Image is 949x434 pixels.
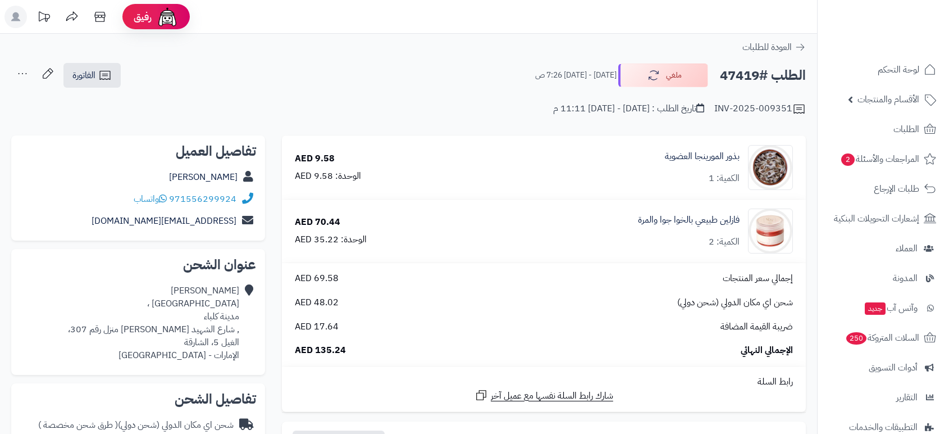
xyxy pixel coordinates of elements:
a: إشعارات التحويلات البنكية [824,205,942,232]
a: المراجعات والأسئلة2 [824,146,942,173]
a: واتساب [134,192,167,206]
div: الوحدة: 35.22 AED [295,233,367,246]
h2: تفاصيل العميل [20,144,256,158]
span: العملاء [896,241,918,256]
div: الكمية: 1 [709,172,740,185]
a: [PERSON_NAME] [169,170,238,184]
span: ضريبة القيمة المضافة [720,320,793,333]
span: السلات المتروكة [845,330,919,346]
span: ( طرق شحن مخصصة ) [38,418,118,432]
div: رابط السلة [286,376,801,388]
span: وآتس آب [864,300,918,316]
div: 70.44 AED [295,216,340,229]
div: الكمية: 2 [709,236,740,248]
span: طلبات الإرجاع [874,181,919,197]
a: بذور المورينجا العضوية [665,150,740,163]
div: تاريخ الطلب : [DATE] - [DATE] 11:11 م [553,102,704,115]
span: الأقسام والمنتجات [857,92,919,107]
span: العودة للطلبات [742,40,792,54]
div: INV-2025-009351 [714,102,806,116]
span: إجمالي سعر المنتجات [723,272,793,285]
span: الفاتورة [72,69,95,82]
a: شارك رابط السلة نفسها مع عميل آخر [474,388,613,403]
a: التقارير [824,384,942,411]
a: فازلين طبيعي بالخوا جوا والمرة [638,214,740,227]
span: 17.64 AED [295,320,339,333]
span: أدوات التسويق [869,360,918,376]
div: شحن اي مكان الدولي (شحن دولي) [38,419,234,432]
a: السلات المتروكة250 [824,324,942,351]
div: 9.58 AED [295,152,335,165]
div: الوحدة: 9.58 AED [295,170,361,183]
span: إشعارات التحويلات البنكية [834,211,919,227]
a: [EMAIL_ADDRESS][DOMAIN_NAME] [92,214,236,228]
a: تحديثات المنصة [30,6,58,31]
a: العملاء [824,235,942,262]
button: ملغي [618,64,708,87]
a: الفاتورة [63,63,121,88]
a: وآتس آبجديد [824,295,942,322]
span: 48.02 AED [295,296,339,309]
a: طلبات الإرجاع [824,175,942,202]
span: شحن اي مكان الدولي (شحن دولي) [677,296,793,309]
span: 2 [841,153,855,166]
a: لوحة التحكم [824,56,942,83]
small: [DATE] - [DATE] 7:26 ص [535,70,617,81]
h2: تفاصيل الشحن [20,392,256,406]
a: الطلبات [824,116,942,143]
img: ai-face.png [156,6,179,28]
span: شارك رابط السلة نفسها مع عميل آخر [491,390,613,403]
img: logo-2.png [873,10,938,34]
h2: عنوان الشحن [20,258,256,272]
span: رفيق [134,10,152,24]
span: لوحة التحكم [878,62,919,78]
a: 971556299924 [169,192,236,206]
a: المدونة [824,265,942,292]
span: 69.58 AED [295,272,339,285]
div: [PERSON_NAME] [GEOGRAPHIC_DATA] ، مدينة كلباء , شارع الشهيد [PERSON_NAME] منزل رقم 307، الغيل 5، ... [68,284,239,361]
img: 1703951370-Moringa%20Seeds-90x90.jpg [749,145,792,190]
h2: الطلب #47419 [720,64,806,87]
span: المراجعات والأسئلة [840,151,919,167]
span: الإجمالي النهائي [741,344,793,357]
span: التقارير [896,390,918,405]
span: 250 [845,332,868,345]
span: الطلبات [893,121,919,137]
span: جديد [865,302,886,315]
span: المدونة [893,270,918,286]
img: 1726041068-Alkanet%20Myrrh%20Vase-90x90.jpg [749,209,792,254]
a: أدوات التسويق [824,354,942,381]
a: العودة للطلبات [742,40,806,54]
span: 135.24 AED [295,344,346,357]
